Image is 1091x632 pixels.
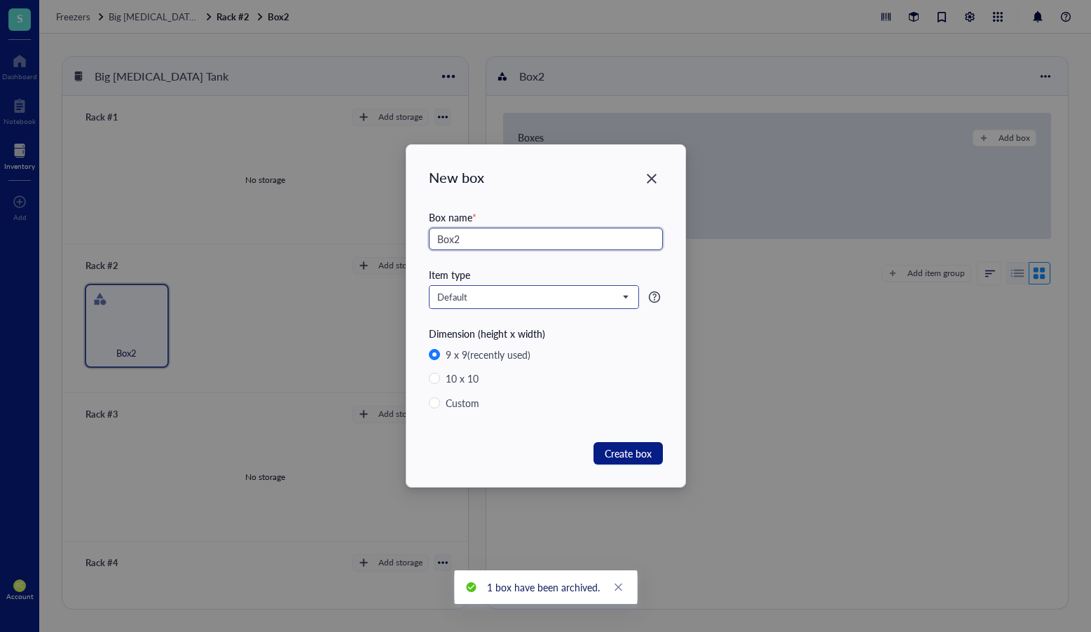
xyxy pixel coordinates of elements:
[486,579,599,595] div: 1 box have been archived.
[640,170,663,187] span: Close
[446,371,479,386] div: 10 x 10
[446,347,530,362] div: 9 x 9 (recently used)
[446,395,479,411] div: Custom
[613,582,623,592] span: close
[610,579,626,595] a: Close
[640,167,663,190] button: Close
[593,442,663,465] button: Create box
[429,326,663,341] div: Dimension (height x width)
[429,228,663,250] input: e.g. DNA protein
[605,446,652,461] span: Create box
[429,209,663,225] div: Box name
[429,267,663,282] div: Item type
[437,291,628,303] span: Default
[429,167,663,187] div: New box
